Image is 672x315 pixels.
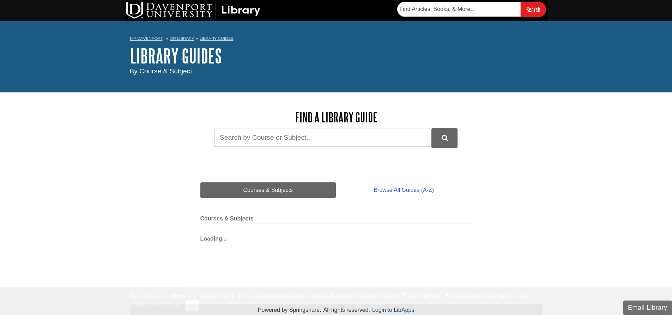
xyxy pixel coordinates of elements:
a: Read More [153,302,181,308]
input: Find Articles, Books, & More... [397,2,521,17]
button: Close [185,300,199,311]
h2: Courses & Subjects [200,216,472,224]
div: Loading... [200,231,472,243]
input: Search by Course or Subject... [214,128,430,147]
sup: TM [401,292,407,297]
a: DU Library [170,36,194,41]
i: Search Library Guides [442,135,448,141]
a: My Davenport [130,36,163,42]
button: Email Library [623,301,672,315]
nav: breadcrumb [130,34,543,45]
img: DU Library [126,2,260,19]
div: By Course & Subject [130,66,543,77]
a: Library Guides [200,36,233,41]
sup: TM [441,292,447,297]
a: Browse All Guides (A-Z) [336,182,472,198]
h1: Library Guides [130,45,543,66]
h2: Find a Library Guide [200,110,472,125]
a: Courses & Subjects [200,182,336,198]
form: Searches DU Library's articles, books, and more [397,2,546,17]
input: Search [521,2,546,17]
div: This site uses cookies and records your IP address for usage statistics. Additionally, we use Goo... [130,292,543,311]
